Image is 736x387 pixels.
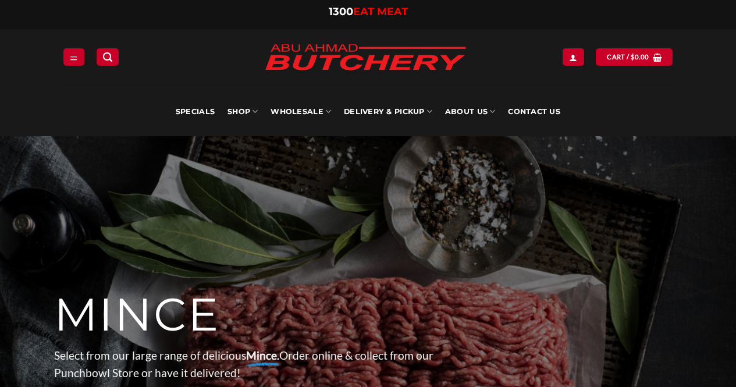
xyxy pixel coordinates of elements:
span: EAT MEAT [353,5,408,18]
a: 1300EAT MEAT [329,5,408,18]
a: SHOP [227,87,258,136]
span: $ [631,52,635,62]
a: Login [563,48,584,65]
a: Delivery & Pickup [344,87,432,136]
a: View cart [596,48,673,65]
span: 1300 [329,5,353,18]
img: Abu Ahmad Butchery [255,36,476,80]
a: Specials [176,87,215,136]
span: MINCE [54,287,220,343]
a: About Us [445,87,495,136]
a: Wholesale [271,87,331,136]
a: Contact Us [508,87,560,136]
span: Select from our large range of delicious Order online & collect from our Punchbowl Store or have ... [54,349,433,380]
strong: Mince. [246,349,279,362]
a: Menu [63,48,84,65]
bdi: 0.00 [631,53,649,61]
a: Search [97,48,119,65]
span: Cart / [607,52,649,62]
